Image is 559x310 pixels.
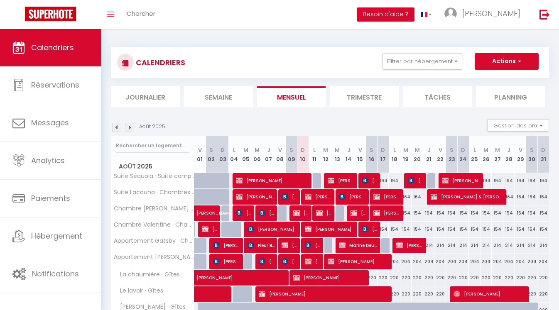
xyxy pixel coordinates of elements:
th: 09 [286,136,297,173]
div: 154 [400,205,412,221]
th: 05 [240,136,252,173]
div: 194 [526,173,538,188]
span: [PERSON_NAME] [305,237,320,253]
img: Super Booking [25,7,76,21]
abbr: V [439,146,442,154]
th: 06 [251,136,263,173]
th: 30 [526,136,538,173]
div: 220 [378,270,389,286]
div: 214 [526,238,538,253]
div: 220 [400,286,412,302]
th: 27 [492,136,503,173]
div: 194 [515,173,526,188]
div: 164 [526,189,538,205]
div: 154 [537,205,549,221]
button: Actions [475,53,539,70]
span: Messages [31,117,69,128]
span: La chaumière · Gîtes [113,270,182,279]
th: 24 [457,136,469,173]
div: 220 [423,270,435,286]
div: 204 [481,254,492,269]
div: 154 [492,222,503,237]
div: 154 [481,205,492,221]
div: 204 [526,254,538,269]
span: [PERSON_NAME] [362,221,377,237]
abbr: D [541,146,545,154]
span: [PERSON_NAME] [236,173,309,188]
abbr: V [198,146,202,154]
div: 220 [457,270,469,286]
abbr: M [323,146,328,154]
abbr: M [335,146,340,154]
abbr: M [403,146,408,154]
th: 07 [263,136,275,173]
input: Rechercher un logement... [116,138,189,153]
div: 204 [457,254,469,269]
abbr: J [347,146,351,154]
div: 154 [412,205,423,221]
abbr: M [415,146,420,154]
div: 164 [412,189,423,205]
div: 220 [537,286,549,302]
th: 21 [423,136,435,173]
th: 03 [217,136,229,173]
abbr: M [255,146,260,154]
div: 194 [481,173,492,188]
span: Suite Séquoia · Suite complète · Chambres d'hôtes [113,173,196,179]
span: Fleur Brink [248,237,275,253]
div: 214 [457,238,469,253]
span: [PERSON_NAME] [373,189,400,205]
div: 154 [503,222,515,237]
div: 214 [492,238,503,253]
abbr: S [370,146,373,154]
th: 28 [503,136,515,173]
span: [PERSON_NAME] [442,173,481,188]
div: 204 [446,254,458,269]
span: Août 2025 [111,161,194,173]
span: Chambre Valentine · Chambres d'hôtes [113,222,196,228]
div: 220 [434,286,446,302]
abbr: J [507,146,510,154]
img: logout [539,9,550,20]
div: 154 [469,222,481,237]
abbr: V [358,146,362,154]
abbr: J [267,146,270,154]
span: [PERSON_NAME] [462,8,520,19]
abbr: D [301,146,305,154]
span: Marine Deudon [339,237,378,253]
div: 154 [378,222,389,237]
span: [PERSON_NAME] [196,201,235,217]
li: Planning [476,86,545,107]
span: Chambre [PERSON_NAME] d'hôtes [113,205,196,212]
span: Réservations [31,80,79,90]
span: [PERSON_NAME] [236,189,275,205]
a: [PERSON_NAME] [194,205,206,221]
div: 220 [423,286,435,302]
th: 20 [412,136,423,173]
span: [PERSON_NAME] [213,254,240,269]
th: 23 [446,136,458,173]
th: 13 [331,136,343,173]
span: [PERSON_NAME] [282,189,297,205]
div: 154 [515,222,526,237]
h3: CALENDRIERS [134,53,185,72]
span: [PERSON_NAME] [259,254,274,269]
div: 154 [423,222,435,237]
div: 220 [412,286,423,302]
div: 154 [503,205,515,221]
div: 194 [537,173,549,188]
div: 194 [389,173,400,188]
span: [PERSON_NAME] [339,189,366,205]
th: 29 [515,136,526,173]
abbr: L [313,146,316,154]
div: 164 [503,189,515,205]
span: Appartement [PERSON_NAME] d'hôtes [113,254,196,260]
span: Chercher [127,9,155,18]
div: 154 [515,205,526,221]
div: 214 [434,238,446,253]
abbr: M [483,146,488,154]
div: 220 [492,270,503,286]
th: 16 [366,136,378,173]
span: Le lavoir · Gîtes [113,286,165,295]
span: [PERSON_NAME] [293,205,309,221]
